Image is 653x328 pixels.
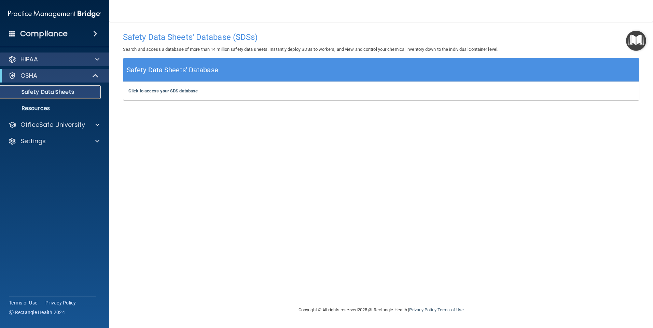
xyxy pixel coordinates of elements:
[437,307,464,312] a: Terms of Use
[20,121,85,129] p: OfficeSafe University
[4,105,98,112] p: Resources
[8,7,101,21] img: PMB logo
[409,307,436,312] a: Privacy Policy
[535,280,645,307] iframe: Drift Widget Chat Controller
[4,89,98,95] p: Safety Data Sheets
[8,121,99,129] a: OfficeSafe University
[626,31,646,51] button: Open Resource Center
[8,55,99,63] a: HIPAA
[45,299,76,306] a: Privacy Policy
[20,137,46,145] p: Settings
[20,55,38,63] p: HIPAA
[20,29,68,39] h4: Compliance
[20,72,38,80] p: OSHA
[9,309,65,316] span: Ⓒ Rectangle Health 2024
[256,299,506,321] div: Copyright © All rights reserved 2025 @ Rectangle Health | |
[8,72,99,80] a: OSHA
[123,45,639,54] p: Search and access a database of more than 14 million safety data sheets. Instantly deploy SDSs to...
[128,88,198,93] a: Click to access your SDS database
[9,299,37,306] a: Terms of Use
[123,33,639,42] h4: Safety Data Sheets' Database (SDSs)
[127,64,218,76] h5: Safety Data Sheets' Database
[8,137,99,145] a: Settings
